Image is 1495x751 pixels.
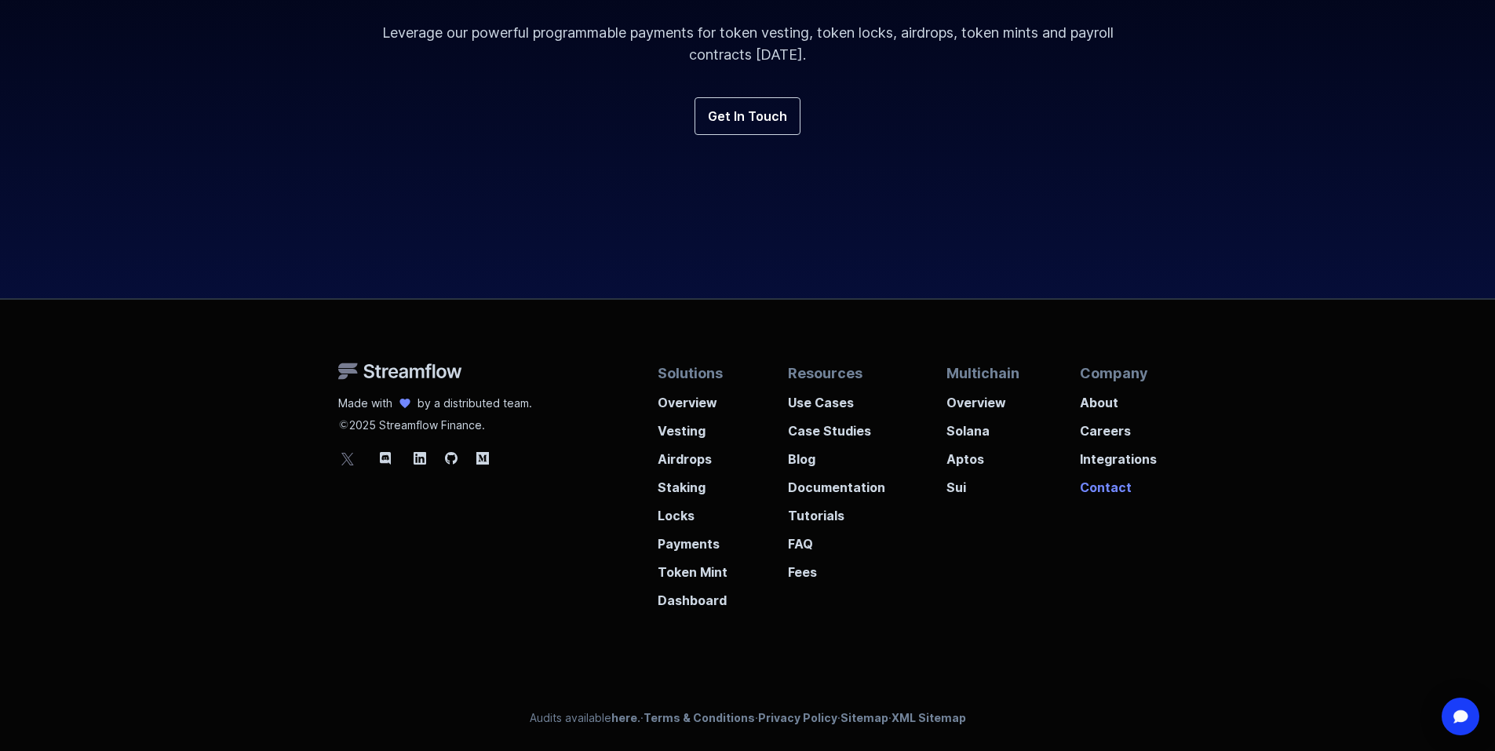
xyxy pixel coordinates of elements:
[788,384,885,412] a: Use Cases
[658,525,727,553] a: Payments
[658,440,727,468] a: Airdrops
[788,440,885,468] a: Blog
[946,363,1019,384] p: Multichain
[658,553,727,581] a: Token Mint
[658,581,727,610] a: Dashboard
[338,363,462,380] img: Streamflow Logo
[788,363,885,384] p: Resources
[1080,412,1157,440] a: Careers
[946,440,1019,468] a: Aptos
[788,468,885,497] a: Documentation
[788,497,885,525] a: Tutorials
[658,497,727,525] a: Locks
[1442,698,1479,735] div: Open Intercom Messenger
[658,363,727,384] p: Solutions
[1080,468,1157,497] a: Contact
[892,711,966,724] a: XML Sitemap
[338,396,392,411] p: Made with
[788,553,885,581] a: Fees
[1080,384,1157,412] a: About
[695,97,800,135] a: Get In Touch
[658,384,727,412] a: Overview
[658,468,727,497] a: Staking
[1080,363,1157,384] p: Company
[371,22,1125,66] p: Leverage our powerful programmable payments for token vesting, token locks, airdrops, token mints...
[840,711,888,724] a: Sitemap
[611,711,640,724] a: here.
[644,711,755,724] a: Terms & Conditions
[530,710,966,726] p: Audits available · · · ·
[788,412,885,440] a: Case Studies
[658,412,727,440] a: Vesting
[1080,440,1157,468] a: Integrations
[758,711,837,724] a: Privacy Policy
[338,411,532,433] p: 2025 Streamflow Finance.
[946,412,1019,440] a: Solana
[946,384,1019,412] a: Overview
[788,525,885,553] a: FAQ
[946,468,1019,497] a: Sui
[418,396,532,411] p: by a distributed team.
